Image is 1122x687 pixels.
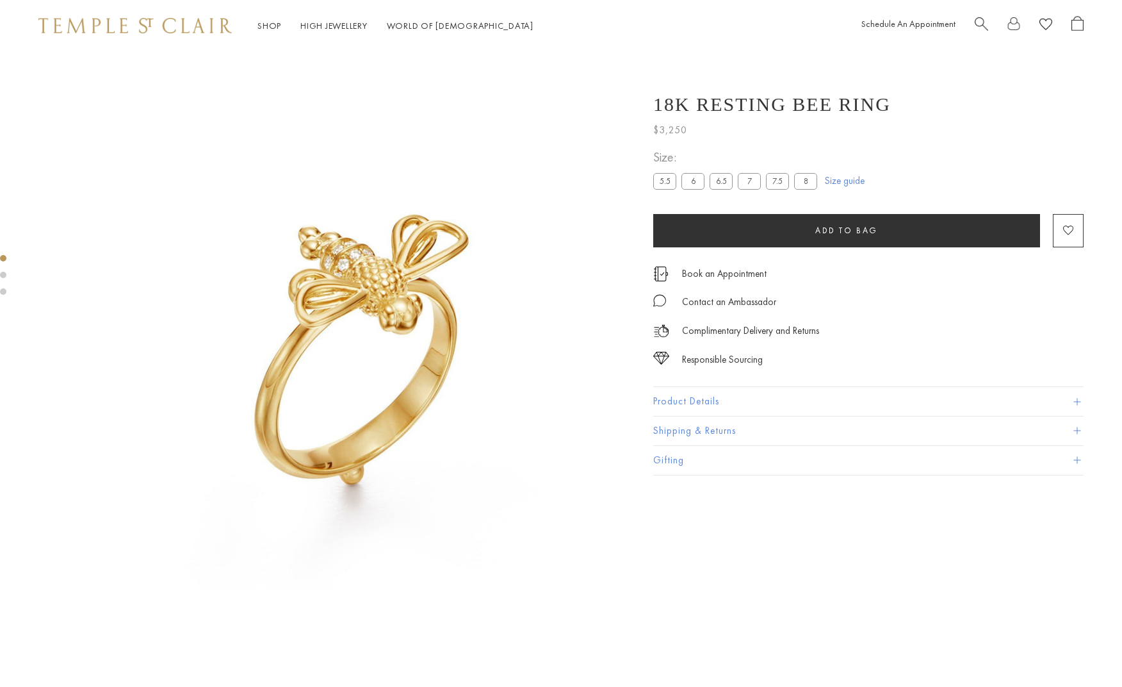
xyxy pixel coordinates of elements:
img: icon_delivery.svg [653,323,669,339]
a: Open Shopping Bag [1071,16,1084,36]
img: MessageIcon-01_2.svg [653,294,666,307]
span: Size: [653,147,822,168]
label: 6.5 [710,173,733,189]
label: 6 [681,173,704,189]
nav: Main navigation [257,18,533,34]
span: $3,250 [653,122,687,138]
label: 5.5 [653,173,676,189]
a: Schedule An Appointment [861,18,955,29]
a: High JewelleryHigh Jewellery [300,20,368,31]
div: Responsible Sourcing [682,352,763,368]
a: ShopShop [257,20,281,31]
a: World of [DEMOGRAPHIC_DATA]World of [DEMOGRAPHIC_DATA] [387,20,533,31]
label: 8 [794,173,817,189]
img: icon_appointment.svg [653,267,669,281]
p: Complimentary Delivery and Returns [682,323,819,339]
h1: 18K Resting Bee Ring [653,94,891,115]
button: Shipping & Returns [653,417,1084,445]
img: R31844-RESTBEE [83,51,622,591]
button: Product Details [653,387,1084,416]
button: Add to bag [653,214,1040,247]
label: 7.5 [766,173,789,189]
button: Gifting [653,446,1084,475]
span: Add to bag [815,225,878,236]
a: Search [975,16,988,36]
label: 7 [738,173,761,189]
img: icon_sourcing.svg [653,352,669,365]
img: Temple St. Clair [38,18,232,33]
div: Contact an Ambassador [682,294,776,310]
a: Size guide [825,174,865,187]
a: Book an Appointment [682,267,767,281]
a: View Wishlist [1039,16,1052,36]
